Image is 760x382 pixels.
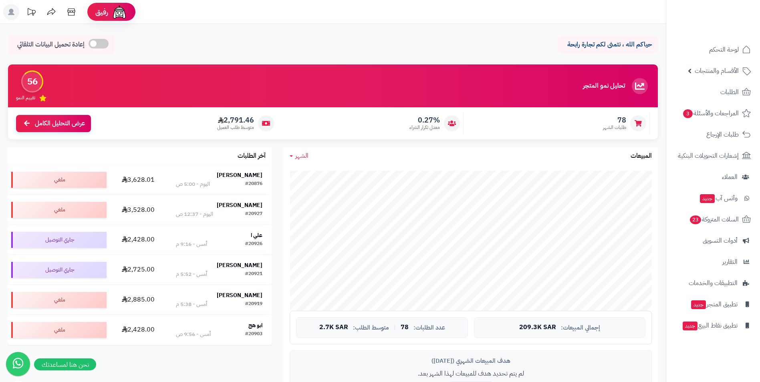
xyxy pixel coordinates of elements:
a: تطبيق المتجرجديد [671,295,755,314]
span: السلات المتروكة [689,214,739,225]
span: التطبيقات والخدمات [689,277,738,289]
div: #20927 [245,210,262,218]
a: تطبيق نقاط البيعجديد [671,316,755,335]
div: ملغي [11,172,107,188]
h3: المبيعات [631,153,652,160]
div: جاري التوصيل [11,232,107,248]
span: الشهر [295,151,308,161]
h3: آخر الطلبات [238,153,266,160]
a: طلبات الإرجاع [671,125,755,144]
a: السلات المتروكة23 [671,210,755,229]
a: عرض التحليل الكامل [16,115,91,132]
div: أمس - 9:16 م [176,240,207,248]
span: تطبيق المتجر [690,299,738,310]
span: جديد [700,194,715,203]
div: أمس - 9:56 ص [176,330,211,338]
span: وآتس آب [699,193,738,204]
strong: ابو هج [248,321,262,330]
span: التقارير [722,256,738,267]
td: 2,725.00 [110,255,166,285]
h3: تحليل نمو المتجر [583,82,625,90]
a: أدوات التسويق [671,231,755,250]
span: عرض التحليل الكامل [35,119,85,128]
span: العملاء [722,171,738,183]
span: 0.27% [409,116,440,125]
span: متوسط طلب العميل [217,124,254,131]
span: أدوات التسويق [703,235,738,246]
span: الأقسام والمنتجات [695,65,739,76]
div: #20903 [245,330,262,338]
td: 3,628.01 [110,165,166,195]
strong: [PERSON_NAME] [217,261,262,269]
span: لوحة التحكم [709,44,739,55]
td: 2,885.00 [110,285,166,315]
p: لم يتم تحديد هدف للمبيعات لهذا الشهر بعد. [296,369,645,378]
a: التطبيقات والخدمات [671,273,755,293]
span: رفيق [95,7,108,17]
a: العملاء [671,167,755,187]
span: تطبيق نقاط البيع [682,320,738,331]
span: 2,791.46 [217,116,254,125]
div: اليوم - 12:37 ص [176,210,213,218]
span: طلبات الشهر [603,124,626,131]
span: 78 [603,116,626,125]
td: 2,428.00 [110,225,166,255]
span: 2.7K SAR [319,324,348,331]
a: وآتس آبجديد [671,189,755,208]
span: 78 [401,324,409,331]
div: #20921 [245,270,262,278]
span: | [394,324,396,330]
span: جديد [683,322,698,330]
div: #20926 [245,240,262,248]
a: الطلبات [671,82,755,102]
a: تحديثات المنصة [21,4,41,22]
span: إعادة تحميل البيانات التلقائي [17,40,85,49]
strong: علي ا [251,231,262,239]
strong: [PERSON_NAME] [217,291,262,300]
span: جديد [691,300,706,309]
a: التقارير [671,252,755,271]
div: ملغي [11,292,107,308]
span: طلبات الإرجاع [706,129,739,140]
div: هدف المبيعات الشهري ([DATE]) [296,357,645,365]
span: متوسط الطلب: [353,324,389,331]
td: 3,528.00 [110,195,166,225]
span: 23 [690,215,701,224]
span: إجمالي المبيعات: [561,324,600,331]
span: المراجعات والأسئلة [682,108,739,119]
a: الشهر [290,151,308,161]
strong: [PERSON_NAME] [217,201,262,209]
span: إشعارات التحويلات البنكية [678,150,739,161]
div: أمس - 5:38 م [176,300,207,308]
span: تقييم النمو [16,94,35,101]
span: عدد الطلبات: [413,324,445,331]
div: أمس - 5:52 م [176,270,207,278]
a: إشعارات التحويلات البنكية [671,146,755,165]
span: 209.3K SAR [519,324,556,331]
div: ملغي [11,322,107,338]
div: ملغي [11,202,107,218]
span: الطلبات [720,86,739,98]
div: #20919 [245,300,262,308]
span: 3 [683,109,693,118]
a: لوحة التحكم [671,40,755,59]
span: معدل تكرار الشراء [409,124,440,131]
div: اليوم - 5:00 ص [176,180,210,188]
td: 2,428.00 [110,315,166,345]
a: المراجعات والأسئلة3 [671,104,755,123]
div: #20876 [245,180,262,188]
div: جاري التوصيل [11,262,107,278]
p: حياكم الله ، نتمنى لكم تجارة رابحة [564,40,652,49]
strong: [PERSON_NAME] [217,171,262,179]
img: ai-face.png [111,4,127,20]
